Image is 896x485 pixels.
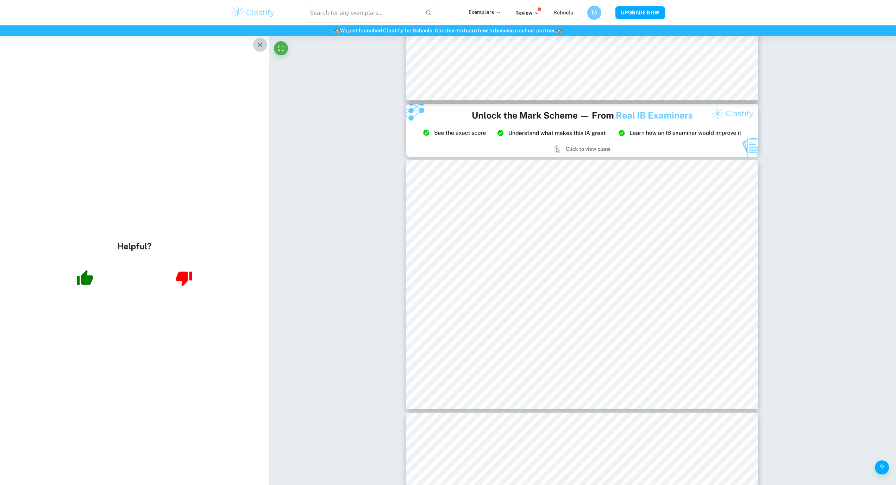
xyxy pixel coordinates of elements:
[515,9,539,17] p: Review
[117,240,152,253] h4: Helpful?
[615,6,665,19] button: UPGRADE NOW
[305,3,420,23] input: Search for any exemplars...
[334,28,340,33] span: 🏫
[469,8,501,16] p: Exemplars
[274,41,288,55] button: Fullscreen
[587,6,601,20] button: TA
[406,104,758,157] img: Ad
[231,6,276,20] img: Clastify logo
[553,10,573,15] a: Schools
[447,28,458,33] a: here
[556,28,562,33] span: 🏫
[1,27,895,35] h6: We just launched Clastify for Schools. Click to learn how to become a school partner.
[590,9,598,17] h6: TA
[875,460,889,474] button: Help and Feedback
